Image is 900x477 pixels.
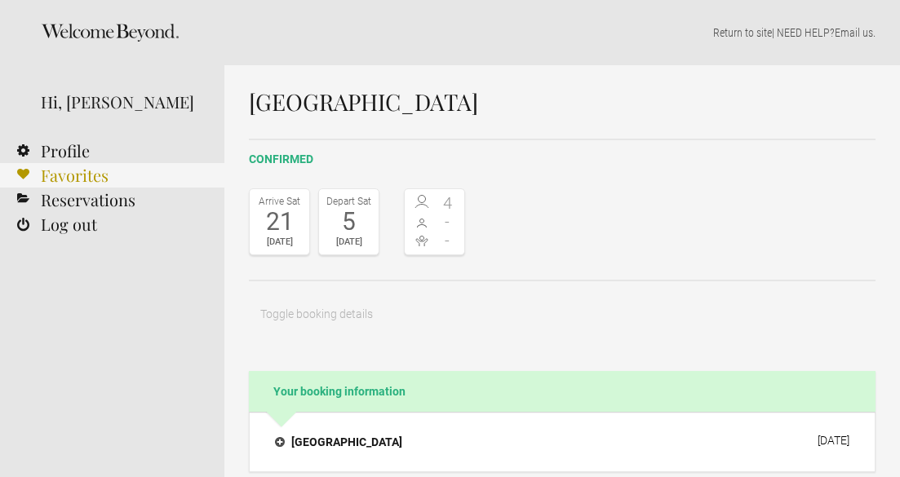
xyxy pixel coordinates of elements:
[249,90,876,114] h1: [GEOGRAPHIC_DATA]
[249,151,876,168] h2: confirmed
[249,371,876,412] h2: Your booking information
[435,195,461,211] span: 4
[249,24,876,41] p: | NEED HELP? .
[835,26,873,39] a: Email us
[323,234,375,250] div: [DATE]
[254,210,305,234] div: 21
[435,232,461,249] span: -
[323,210,375,234] div: 5
[435,214,461,230] span: -
[713,26,772,39] a: Return to site
[254,234,305,250] div: [DATE]
[41,90,200,114] div: Hi, [PERSON_NAME]
[818,434,849,447] div: [DATE]
[262,425,862,459] button: [GEOGRAPHIC_DATA] [DATE]
[323,193,375,210] div: Depart Sat
[275,434,402,450] h4: [GEOGRAPHIC_DATA]
[254,193,305,210] div: Arrive Sat
[249,298,384,330] button: Toggle booking details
